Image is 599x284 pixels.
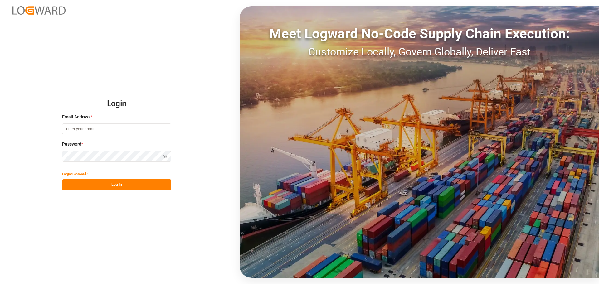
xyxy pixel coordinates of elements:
[62,123,171,134] input: Enter your email
[62,168,88,179] button: Forgot Password?
[62,94,171,114] h2: Login
[240,23,599,44] div: Meet Logward No-Code Supply Chain Execution:
[62,141,81,147] span: Password
[240,44,599,60] div: Customize Locally, Govern Globally, Deliver Fast
[12,6,66,15] img: Logward_new_orange.png
[62,179,171,190] button: Log In
[62,114,90,120] span: Email Address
